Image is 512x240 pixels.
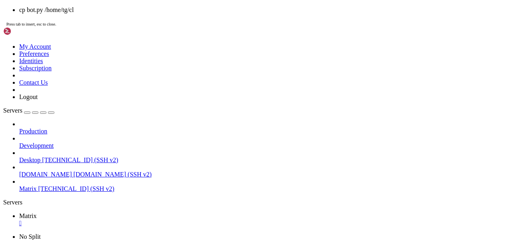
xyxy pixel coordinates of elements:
[3,27,49,35] img: Shellngn
[19,185,37,192] span: Matrix
[3,91,408,98] x-row: New release '24.04.3 LTS' available.
[3,58,147,64] span: 0 обновлений может быть применено немедленно.
[19,233,41,240] a: No Split
[3,98,408,105] x-row: Run 'do-release-upgrade' to upgrade to it.
[3,132,408,139] x-row: root@server1:~# cd /home/tg
[19,212,509,227] a: Matrix
[3,166,408,173] x-row: ai_user.session nohup.out
[19,157,40,163] span: Desktop
[19,142,509,149] a: Development
[19,121,509,135] li: Production
[3,180,408,186] x-row: root@server1:/home/tg# cp bot.py
[74,171,152,178] span: [DOMAIN_NAME] (SSH v2)
[19,135,509,149] li: Development
[19,171,509,178] a: [DOMAIN_NAME] [DOMAIN_NAME] (SSH v2)
[3,173,408,180] x-row: root@server1:/home/tg# cp bot.py /home/tg/cl
[19,142,54,149] span: Development
[3,146,408,153] x-row: root@server1:/home/tg# cd cl
[6,22,56,26] span: Press tab to insert, esc to close.
[77,166,83,173] span: cl
[19,178,509,192] li: Matrix [TECHNICAL_ID] (SSH v2)
[51,166,70,173] span: bot.py
[19,128,509,135] a: Production
[3,125,408,132] x-row: Last login: [DATE] from [TECHNICAL_ID]
[3,159,408,166] x-row: root@server1:/home/tg# ls
[3,107,22,114] span: Servers
[42,157,118,163] span: [TECHNICAL_ID] (SSH v2)
[3,17,408,24] x-row: just raised the bar for easy, resilient and secure K8s cluster deployment.
[19,6,509,14] li: cp bot.py /home/tg/cl
[19,185,509,192] a: Matrix [TECHNICAL_ID] (SSH v2)
[19,164,509,178] li: [DOMAIN_NAME] [DOMAIN_NAME] (SSH v2)
[19,171,72,178] span: [DOMAIN_NAME]
[19,58,43,64] a: Identities
[19,93,38,100] a: Logout
[3,119,408,125] x-row: *** System restart required ***
[3,71,266,77] span: 15 дополнительных обновлений безопасности могут быть применены с помощью ESM Apps.
[19,220,509,227] a: 
[19,212,37,219] span: Matrix
[19,157,509,164] a: Desktop [TECHNICAL_ID] (SSH v2)
[3,153,408,159] x-row: root@server1:/home/tg/cl# cd /home/tg
[3,139,408,146] x-row: root@server1:/home/tg# mkdir cl
[3,10,408,17] x-row: * Strictly confined Kubernetes makes edge and IoT secure. Learn how MicroK8s
[3,107,54,114] a: Servers
[19,43,51,50] a: My Account
[19,149,509,164] li: Desktop [TECHNICAL_ID] (SSH v2)
[19,128,47,135] span: Production
[19,65,52,71] a: Subscription
[3,30,408,37] x-row: [URL][DOMAIN_NAME]
[3,44,227,50] span: Расширенное поддержание безопасности (ESM) для Applications выключено.
[19,50,49,57] a: Preferences
[19,79,48,86] a: Contact Us
[3,199,509,206] div: Servers
[38,185,114,192] span: [TECHNICAL_ID] (SSH v2)
[111,180,114,186] div: (32, 26)
[3,78,192,84] span: Подробнее о включении службы ESM Apps at [URL][DOMAIN_NAME]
